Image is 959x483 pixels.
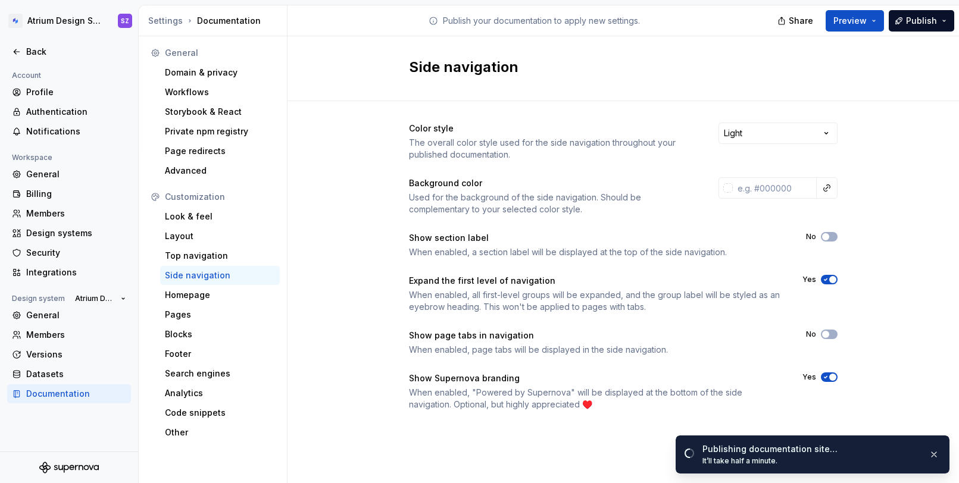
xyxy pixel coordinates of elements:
div: Analytics [165,387,275,399]
div: Billing [26,188,126,200]
div: Security [26,247,126,259]
div: Pages [165,309,275,321]
button: Preview [826,10,884,32]
a: Design systems [7,224,131,243]
a: Integrations [7,263,131,282]
div: Notifications [26,126,126,137]
div: When enabled, a section label will be displayed at the top of the side navigation. [409,246,785,258]
div: General [26,309,126,321]
div: Search engines [165,368,275,379]
a: Datasets [7,365,131,384]
div: When enabled, "Powered by Supernova" will be displayed at the bottom of the side navigation. Opti... [409,387,781,410]
a: Footer [160,344,280,363]
span: Publish [906,15,937,27]
div: General [26,168,126,180]
div: Account [7,68,46,83]
div: Profile [26,86,126,98]
div: General [165,47,275,59]
a: Workflows [160,83,280,102]
a: Domain & privacy [160,63,280,82]
a: Blocks [160,325,280,344]
div: Members [26,208,126,219]
a: Billing [7,184,131,203]
a: Code snippets [160,403,280,422]
div: Blocks [165,328,275,340]
div: SZ [121,16,129,26]
a: General [7,306,131,325]
a: Advanced [160,161,280,180]
a: Members [7,204,131,223]
div: Layout [165,230,275,242]
a: Layout [160,227,280,246]
div: Datasets [26,368,126,380]
div: Design system [7,291,70,306]
a: Analytics [160,384,280,403]
a: Storybook & React [160,102,280,121]
div: Other [165,426,275,438]
div: Domain & privacy [165,67,275,79]
div: Workspace [7,150,57,165]
div: Expand the first level of navigation [409,275,781,287]
div: Versions [26,349,126,360]
div: Storybook & React [165,106,275,118]
a: Back [7,42,131,61]
svg: Supernova Logo [39,462,99,473]
label: Yes [802,372,816,382]
a: Versions [7,345,131,364]
a: General [7,165,131,184]
div: Show page tabs in navigation [409,330,785,341]
div: It’ll take half a minute. [702,456,919,466]
label: No [806,330,816,339]
a: Pages [160,305,280,324]
div: Members [26,329,126,341]
div: When enabled, page tabs will be displayed in the side navigation. [409,344,785,356]
div: Color style [409,123,697,134]
a: Search engines [160,364,280,383]
div: Documentation [26,388,126,400]
a: Look & feel [160,207,280,226]
div: Page redirects [165,145,275,157]
div: Integrations [26,266,126,278]
div: Authentication [26,106,126,118]
label: No [806,232,816,241]
button: Share [771,10,821,32]
a: Members [7,325,131,344]
a: Page redirects [160,142,280,161]
div: Show section label [409,232,785,244]
div: Customization [165,191,275,203]
img: d4286e81-bf2d-465c-b469-1298f2b8eabd.png [8,14,23,28]
div: Publishing documentation site… [702,443,919,455]
span: Atrium Design System [75,294,116,303]
div: Homepage [165,289,275,301]
div: Documentation [148,15,282,27]
a: Notifications [7,122,131,141]
span: Share [789,15,813,27]
input: e.g. #000000 [733,177,817,199]
div: Look & feel [165,211,275,222]
div: Back [26,46,126,58]
button: Atrium Design SystemSZ [2,8,136,34]
div: When enabled, all first-level groups will be expanded, and the group label will be styled as an e... [409,289,781,313]
div: Used for the background of the side navigation. Should be complementary to your selected color st... [409,192,697,215]
div: Design systems [26,227,126,239]
p: Publish your documentation to apply new settings. [443,15,640,27]
div: Background color [409,177,697,189]
a: Authentication [7,102,131,121]
div: Advanced [165,165,275,177]
div: Atrium Design System [27,15,104,27]
div: The overall color style used for the side navigation throughout your published documentation. [409,137,697,161]
div: Code snippets [165,407,275,419]
a: Top navigation [160,246,280,265]
label: Yes [802,275,816,284]
a: Homepage [160,286,280,305]
div: Footer [165,348,275,360]
a: Security [7,243,131,262]
div: Show Supernova branding [409,372,781,384]
a: Side navigation [160,266,280,285]
div: Workflows [165,86,275,98]
a: Profile [7,83,131,102]
h2: Side navigation [409,58,823,77]
button: Settings [148,15,183,27]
